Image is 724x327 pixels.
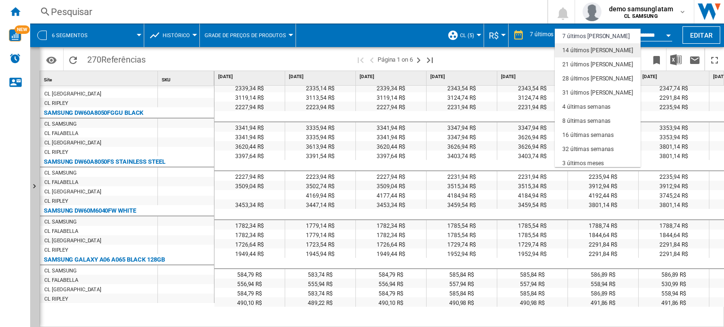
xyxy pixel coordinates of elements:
div: 14 últimos [PERSON_NAME] [562,47,633,55]
div: 32 últimas semanas [562,145,614,153]
div: 28 últimos [PERSON_NAME] [562,75,633,83]
div: 3 últimos meses [562,160,604,167]
div: 4 últimas semanas [562,103,610,111]
div: 8 últimas semanas [562,117,610,125]
div: 16 últimas semanas [562,131,614,139]
div: 31 últimos [PERSON_NAME] [562,89,633,97]
div: 21 últimos [PERSON_NAME] [562,61,633,69]
div: 7 últimos [PERSON_NAME] [562,32,630,40]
